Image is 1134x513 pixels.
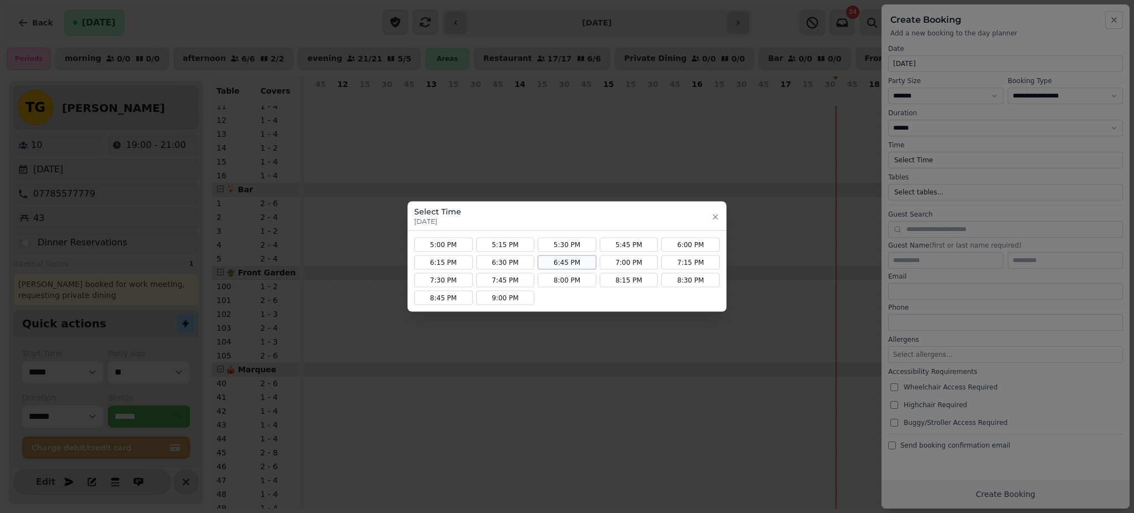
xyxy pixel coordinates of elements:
[538,273,596,288] button: 8:00 PM
[538,255,596,270] button: 6:45 PM
[414,273,473,288] button: 7:30 PM
[414,238,473,252] button: 5:00 PM
[476,291,535,305] button: 9:00 PM
[476,238,535,252] button: 5:15 PM
[661,238,720,252] button: 6:00 PM
[414,206,461,217] h3: Select Time
[600,238,658,252] button: 5:45 PM
[414,291,473,305] button: 8:45 PM
[476,273,535,288] button: 7:45 PM
[661,255,720,270] button: 7:15 PM
[538,238,596,252] button: 5:30 PM
[600,273,658,288] button: 8:15 PM
[476,255,535,270] button: 6:30 PM
[414,217,461,226] p: [DATE]
[661,273,720,288] button: 8:30 PM
[600,255,658,270] button: 7:00 PM
[414,255,473,270] button: 6:15 PM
